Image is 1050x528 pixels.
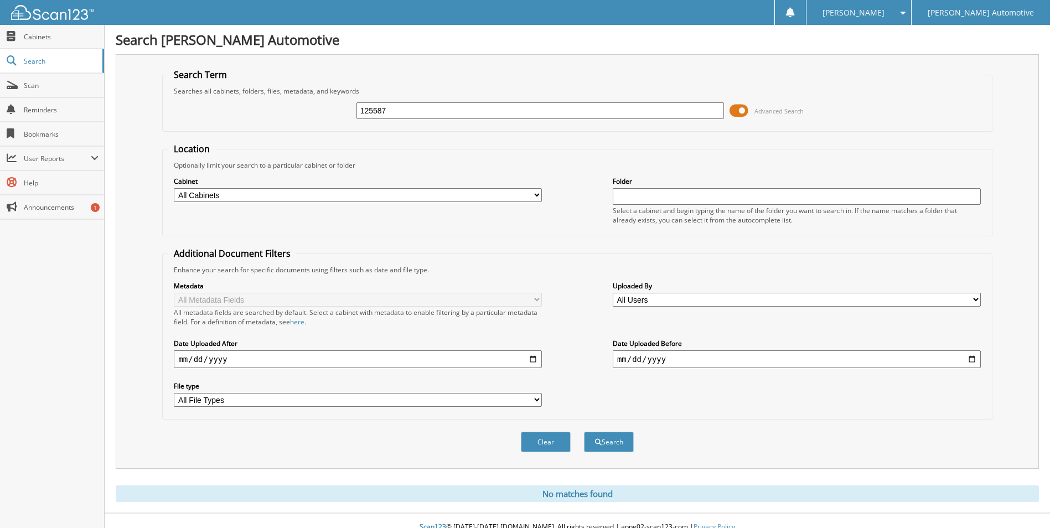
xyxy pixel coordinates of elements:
legend: Additional Document Filters [168,247,296,260]
span: Reminders [24,105,99,115]
label: Uploaded By [613,281,981,291]
img: scan123-logo-white.svg [11,5,94,20]
a: here [290,317,304,327]
div: All metadata fields are searched by default. Select a cabinet with metadata to enable filtering b... [174,308,542,327]
label: Folder [613,177,981,186]
span: Cabinets [24,32,99,42]
div: Select a cabinet and begin typing the name of the folder you want to search in. If the name match... [613,206,981,225]
span: Announcements [24,203,99,212]
div: 1 [91,203,100,212]
div: Searches all cabinets, folders, files, metadata, and keywords [168,86,986,96]
span: User Reports [24,154,91,163]
span: Help [24,178,99,188]
span: [PERSON_NAME] [823,9,885,16]
div: Optionally limit your search to a particular cabinet or folder [168,161,986,170]
button: Clear [521,432,571,452]
label: Cabinet [174,177,542,186]
input: end [613,350,981,368]
span: Bookmarks [24,130,99,139]
span: Advanced Search [754,107,804,115]
div: No matches found [116,485,1039,502]
span: Search [24,56,97,66]
legend: Location [168,143,215,155]
span: Scan [24,81,99,90]
legend: Search Term [168,69,232,81]
h1: Search [PERSON_NAME] Automotive [116,30,1039,49]
label: Date Uploaded Before [613,339,981,348]
label: Date Uploaded After [174,339,542,348]
span: [PERSON_NAME] Automotive [928,9,1034,16]
label: File type [174,381,542,391]
input: start [174,350,542,368]
label: Metadata [174,281,542,291]
div: Enhance your search for specific documents using filters such as date and file type. [168,265,986,275]
button: Search [584,432,634,452]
